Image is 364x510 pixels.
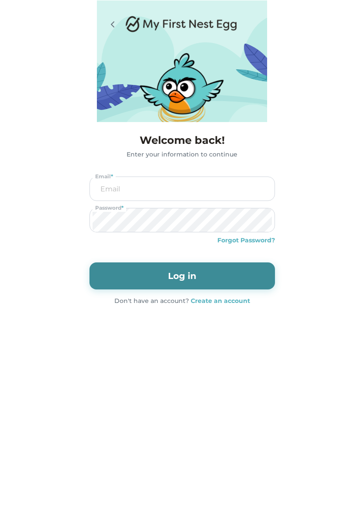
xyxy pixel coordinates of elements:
[114,296,189,306] div: Don't have an account?
[89,262,275,289] button: Log in
[93,204,126,212] div: Password
[217,236,275,245] div: Forgot Password?
[133,50,231,131] img: nest-v04%202.png
[93,177,272,201] input: Email
[93,173,116,180] div: Email
[126,15,237,33] img: Logo.png
[191,297,250,305] strong: Create an account
[89,150,275,159] div: Enter your information to continue
[89,133,275,148] h4: Welcome back!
